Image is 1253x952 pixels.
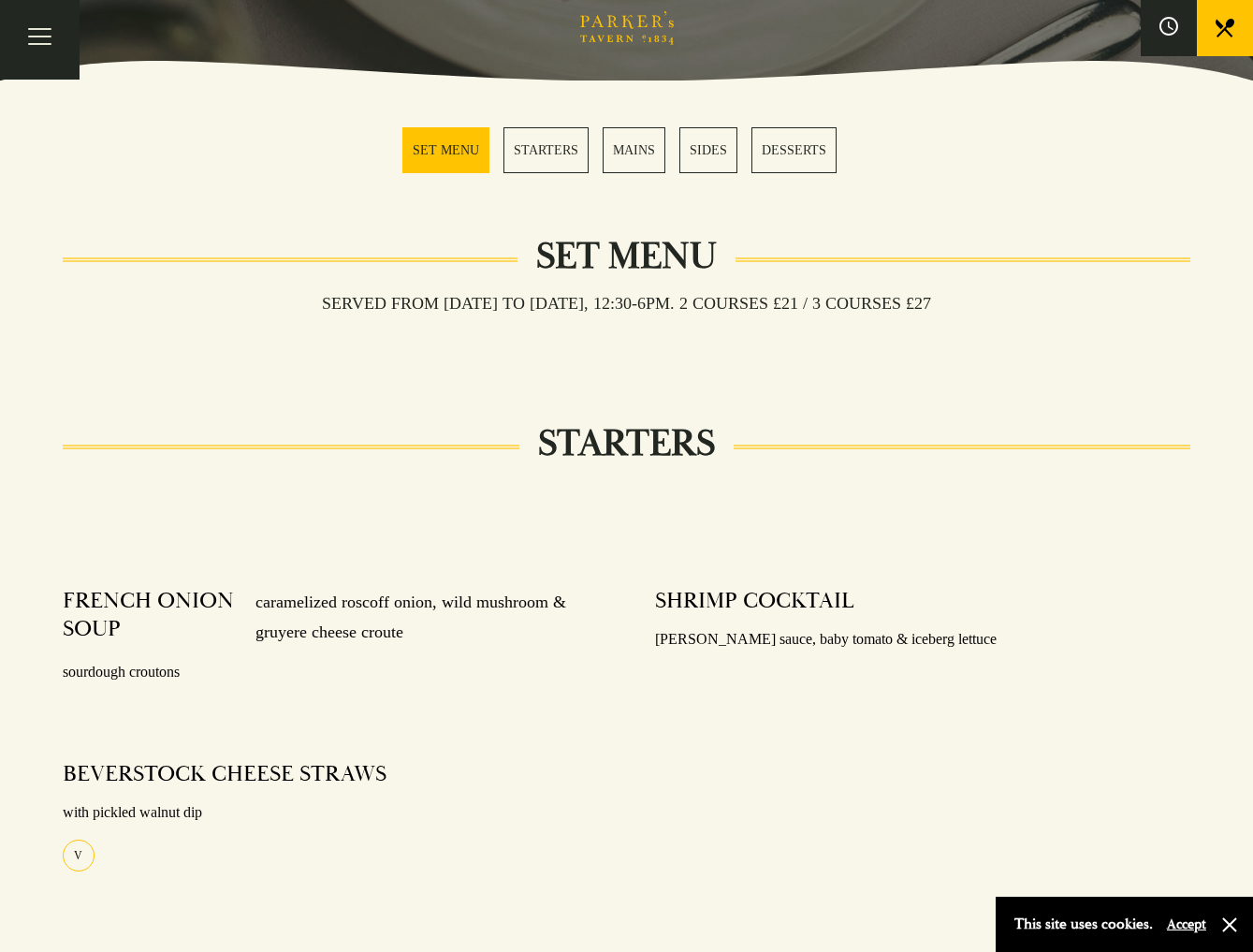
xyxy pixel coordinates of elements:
[63,799,599,827] p: with pickled walnut dip
[63,760,386,788] h4: BEVERSTOCK CHEESE STRAWS
[1014,911,1153,938] p: This site uses cookies.
[679,127,737,173] a: 4 / 5
[517,234,736,279] h2: Set Menu
[237,587,599,648] p: caramelized roscoff onion, wild mushroom & gruyere cheese croute
[655,587,854,615] h4: SHRIMP COCKTAIL
[655,626,1191,653] p: [PERSON_NAME] sauce, baby tomato & iceberg lettuce
[503,127,589,173] a: 2 / 5
[402,127,489,173] a: 1 / 5
[1220,915,1239,934] button: Close and accept
[519,421,734,466] h2: STARTERS
[1167,915,1206,933] button: Accept
[603,127,665,173] a: 3 / 5
[63,659,599,686] p: sourdough croutons
[751,127,837,173] a: 5 / 5
[63,587,237,648] h4: FRENCH ONION SOUP
[303,293,950,314] h3: Served from [DATE] to [DATE], 12:30-6pm. 2 COURSES £21 / 3 COURSES £27
[63,840,95,871] div: V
